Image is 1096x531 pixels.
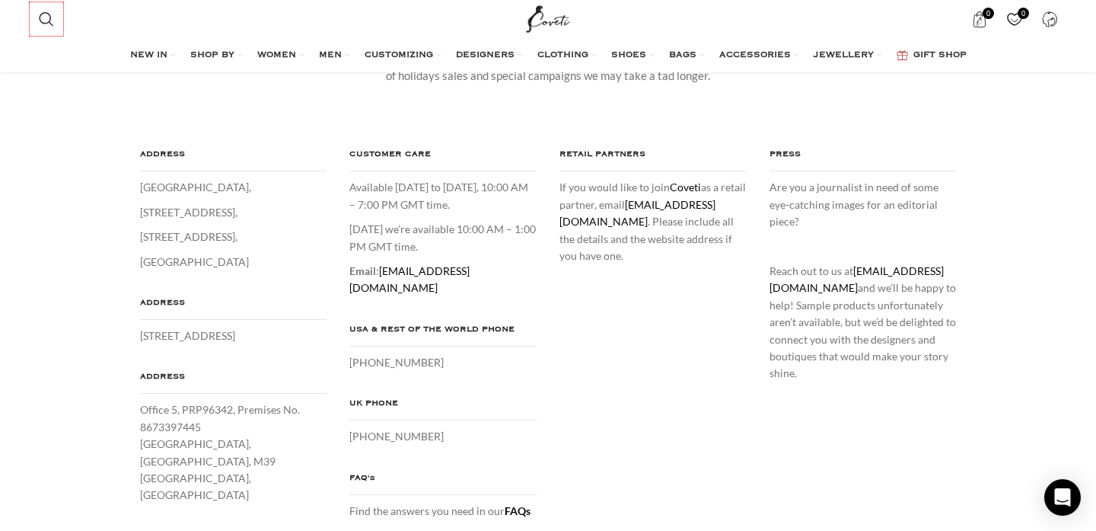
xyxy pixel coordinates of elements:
[365,50,433,62] span: CUSTOMIZING
[349,321,537,347] h4: USA & REST OF THE WORLD PHONE
[505,504,530,517] a: FAQs
[523,11,574,24] a: Site logo
[769,146,957,171] h4: PRESS
[349,263,537,297] p: :
[365,40,441,71] a: CUSTOMIZING
[897,50,908,60] img: GiftBag
[257,50,296,62] span: WOMEN
[999,4,1030,34] a: 0
[669,40,704,71] a: BAGS
[669,50,696,62] span: BAGS
[140,204,327,221] p: [STREET_ADDRESS],
[559,146,747,171] h4: RETAIL PARTNERS
[719,40,798,71] a: ACCESSORIES
[140,179,327,196] p: [GEOGRAPHIC_DATA],
[257,40,304,71] a: WOMEN
[349,146,537,171] h4: CUSTOMER CARE
[456,50,515,62] span: DESIGNERS
[814,40,881,71] a: JEWELLERY
[964,4,995,34] a: 0
[349,395,537,421] h4: UK PHONE
[537,50,588,62] span: CLOTHING
[31,40,1065,71] div: Main navigation
[983,8,994,19] span: 0
[814,50,874,62] span: JEWELLERY
[140,254,327,270] p: [GEOGRAPHIC_DATA]
[670,181,701,194] a: Coveti
[769,179,957,230] p: Are you a journalist in need of some eye-catching images for an editorial piece?
[349,264,470,294] a: [EMAIL_ADDRESS][DOMAIN_NAME]
[349,470,537,495] h4: FAQ's
[559,179,747,264] p: If you would like to join as a retail partner, email . Please include all the details and the web...
[140,369,327,394] h4: ADDRESS
[913,50,967,62] span: GIFT SHOP
[140,146,327,171] h4: ADDRESS
[319,40,349,71] a: MEN
[999,4,1030,34] div: My Wishlist
[537,40,596,71] a: CLOTHING
[897,40,967,71] a: GIFT SHOP
[349,503,537,520] p: Find the answers you need in our
[349,354,537,371] p: [PHONE_NUMBER]
[769,263,957,382] p: Reach out to us at and we’ll be happy to help! Sample products unfortunately aren’t available, bu...
[190,50,234,62] span: SHOP BY
[319,50,342,62] span: MEN
[140,229,327,245] p: [STREET_ADDRESS],
[140,328,327,344] p: [STREET_ADDRESS]
[349,221,537,255] p: [DATE] we’re available 10:00 AM – 1:00 PM GMT time.
[559,198,715,228] a: [EMAIL_ADDRESS][DOMAIN_NAME]
[349,264,376,277] strong: Email
[31,4,62,34] a: Search
[1044,479,1081,516] div: Open Intercom Messenger
[719,50,791,62] span: ACCESSORIES
[190,40,242,71] a: SHOP BY
[769,264,944,294] a: [EMAIL_ADDRESS][DOMAIN_NAME]
[140,401,327,504] p: Office 5, PRP96342, Premises No. 8673397445 [GEOGRAPHIC_DATA], [GEOGRAPHIC_DATA], M39 [GEOGRAPHIC...
[130,40,175,71] a: NEW IN
[140,295,327,320] h4: ADDRESS
[130,50,167,62] span: NEW IN
[611,50,646,62] span: SHOES
[349,428,537,445] p: [PHONE_NUMBER]
[349,179,537,213] p: Available [DATE] to [DATE], 10:00 AM – 7:00 PM GMT time.
[456,40,522,71] a: DESIGNERS
[611,40,654,71] a: SHOES
[1018,8,1029,19] span: 0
